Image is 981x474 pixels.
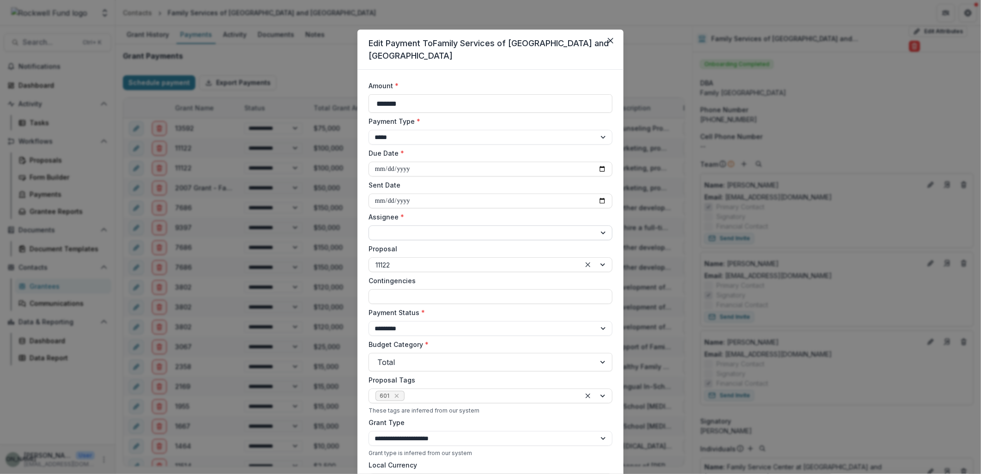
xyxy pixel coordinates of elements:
[369,81,607,91] label: Amount
[369,212,607,222] label: Assignee
[369,450,612,456] div: Grant type is inferred from our system
[582,390,593,401] div: Clear selected options
[369,244,607,254] label: Proposal
[369,180,607,190] label: Sent Date
[392,391,401,401] div: Remove 601
[369,375,607,385] label: Proposal Tags
[369,460,417,470] label: Local Currency
[369,308,607,317] label: Payment Status
[369,340,607,349] label: Budget Category
[380,393,389,399] span: 601
[603,33,618,48] button: Close
[369,276,607,286] label: Contingencies
[369,148,607,158] label: Due Date
[369,116,607,126] label: Payment Type
[369,418,607,427] label: Grant Type
[369,407,612,414] div: These tags are inferred from our system
[357,30,624,70] header: Edit Payment To Family Services of [GEOGRAPHIC_DATA] and [GEOGRAPHIC_DATA]
[582,259,593,270] div: Clear selected options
